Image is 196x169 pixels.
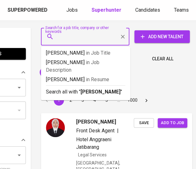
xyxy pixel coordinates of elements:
[76,128,115,134] span: Front Desk Agent
[117,127,119,135] span: |
[161,119,184,127] span: Add to job
[81,89,120,95] b: [PERSON_NAME]
[78,152,107,157] span: Legal Services
[174,6,190,14] a: Teams
[46,76,125,83] p: [PERSON_NAME]
[139,33,185,41] span: Add New Talent
[86,76,109,82] span: in Resume
[134,30,190,43] button: Add New Talent
[8,7,49,14] a: Superpowered
[76,136,111,150] span: Hotel Anggraeni Jatibarang
[158,118,187,128] button: Add to job
[15,151,24,160] button: Open
[76,118,116,126] span: [PERSON_NAME]
[118,32,127,41] button: Clear
[149,53,176,65] button: Clear All
[46,59,125,74] p: [PERSON_NAME]
[126,95,139,106] button: Go to page 1000
[141,95,151,106] button: Go to next page
[66,6,79,14] a: Jobs
[135,7,160,13] span: Candidates
[8,7,48,14] div: Superpowered
[137,119,151,127] span: Save
[135,6,161,14] a: Candidates
[46,88,125,96] p: Search all with " "
[134,118,154,128] button: Save
[92,6,123,14] a: Superhunter
[46,49,125,57] p: [PERSON_NAME]
[92,7,121,13] b: Superhunter
[40,67,85,77] div: [PERSON_NAME]
[86,50,110,56] span: in Job Title
[174,7,189,13] span: Teams
[46,118,65,137] img: 491bf02cea8b3433f278305bc23bff59.jpg
[15,83,24,92] button: Open
[66,7,78,13] span: Jobs
[40,69,78,75] span: [PERSON_NAME]
[152,55,173,63] span: Clear All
